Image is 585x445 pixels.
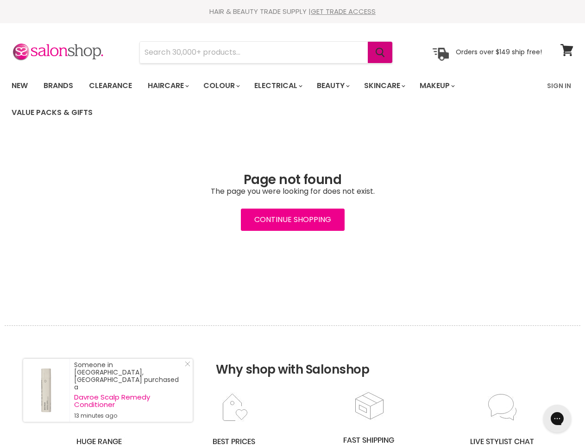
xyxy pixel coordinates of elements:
input: Search [140,42,368,63]
p: Orders over $149 ship free! [456,48,542,56]
a: Value Packs & Gifts [5,103,100,122]
div: Someone in [GEOGRAPHIC_DATA], [GEOGRAPHIC_DATA] purchased a [74,361,183,420]
a: Haircare [141,76,195,95]
a: Electrical [247,76,308,95]
a: Colour [196,76,245,95]
svg: Close Icon [185,361,190,367]
iframe: Gorgias live chat messenger [539,401,576,436]
p: The page you were looking for does not exist. [12,187,573,196]
ul: Main menu [5,72,541,126]
a: Makeup [413,76,460,95]
h2: Why shop with Salonshop [5,325,580,391]
small: 13 minutes ago [74,412,183,420]
form: Product [139,41,393,64]
a: Skincare [357,76,411,95]
a: Close Notification [181,361,190,370]
a: GET TRADE ACCESS [311,6,376,16]
a: Brands [37,76,80,95]
a: Sign In [541,76,577,95]
a: Clearance [82,76,139,95]
a: Continue Shopping [241,209,345,231]
a: Visit product page [23,359,69,422]
a: New [5,76,35,95]
a: Beauty [310,76,355,95]
h1: Page not found [12,172,573,187]
button: Search [368,42,392,63]
a: Davroe Scalp Remedy Conditioner [74,394,183,408]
